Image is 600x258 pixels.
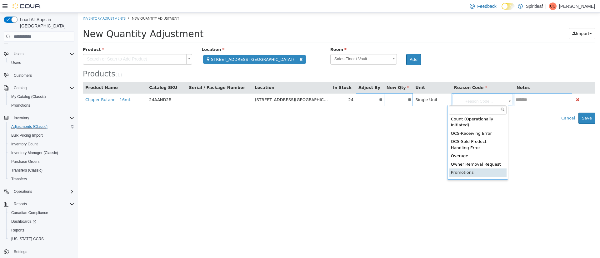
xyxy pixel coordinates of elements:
a: Adjustments (Classic) [9,123,50,130]
button: My Catalog (Classic) [6,92,77,101]
span: Transfers (Classic) [11,168,42,173]
button: Catalog [11,84,29,92]
button: Catalog [1,84,77,92]
img: Cova [12,3,41,9]
p: [PERSON_NAME] [559,2,595,10]
button: Users [6,58,77,67]
span: Users [14,51,23,56]
button: Operations [11,188,35,195]
span: Dashboards [11,219,36,224]
span: CG [550,2,556,10]
a: Transfers (Classic) [9,167,45,174]
a: My Catalog (Classic) [9,93,48,100]
span: Inventory Count [11,142,38,147]
div: OCS-Sold Product Handling Error [371,125,428,139]
button: Customers [1,71,77,80]
span: Customers [11,71,74,79]
span: Purchase Orders [11,159,40,164]
span: Reports [11,228,24,233]
span: Users [11,60,21,65]
span: Operations [14,189,32,194]
button: Operations [1,187,77,196]
div: Overage [371,139,428,148]
span: Inventory [11,114,74,122]
button: [US_STATE] CCRS [6,235,77,243]
span: Operations [11,188,74,195]
span: Adjustments (Classic) [9,123,74,130]
button: Purchase Orders [6,157,77,166]
button: Adjustments (Classic) [6,122,77,131]
a: Canadian Compliance [9,209,51,217]
span: Customers [14,73,32,78]
a: Promotions [9,102,33,109]
p: Spiritleaf [526,2,543,10]
span: Promotions [9,102,74,109]
span: Reports [11,200,74,208]
button: Inventory Manager (Classic) [6,148,77,157]
a: [US_STATE] CCRS [9,235,46,243]
div: Promotions [371,156,428,164]
span: Transfers [11,177,27,182]
span: Inventory Count [9,140,74,148]
span: Dashboards [9,218,74,225]
span: Purchase Orders [9,158,74,165]
button: Bulk Pricing Import [6,131,77,140]
a: Transfers [9,175,29,183]
span: Inventory Manager (Classic) [11,150,58,155]
span: Inventory Manager (Classic) [9,149,74,157]
input: Dark Mode [502,3,515,10]
span: Users [9,59,74,66]
a: Bulk Pricing Import [9,132,45,139]
span: Catalog [11,84,74,92]
button: Users [1,50,77,58]
span: Canadian Compliance [11,210,48,215]
a: Customers [11,72,34,79]
span: Transfers [9,175,74,183]
span: My Catalog (Classic) [11,94,46,99]
button: Reports [11,200,29,208]
button: Canadian Compliance [6,208,77,217]
button: Users [11,50,26,58]
a: Purchase Orders [9,158,42,165]
span: Inventory [14,115,29,120]
a: Dashboards [6,217,77,226]
span: Transfers (Classic) [9,167,74,174]
span: Promotions [11,103,30,108]
a: Users [9,59,23,66]
button: Transfers (Classic) [6,166,77,175]
span: Reports [9,226,74,234]
a: Dashboards [9,218,39,225]
div: Recall [371,164,428,173]
a: Reports [9,226,27,234]
span: Washington CCRS [9,235,74,243]
span: Canadian Compliance [9,209,74,217]
span: Users [11,50,74,58]
span: Feedback [477,3,496,9]
button: Promotions [6,101,77,110]
span: [US_STATE] CCRS [11,236,44,241]
span: Catalog [14,85,27,90]
button: Inventory [1,114,77,122]
span: Bulk Pricing Import [9,132,74,139]
div: Clayton G [549,2,557,10]
button: Inventory Count [6,140,77,148]
a: Inventory Count [9,140,40,148]
button: Inventory [11,114,32,122]
span: Load All Apps in [GEOGRAPHIC_DATA] [17,17,74,29]
span: Adjustments (Classic) [11,124,47,129]
button: Reports [6,226,77,235]
button: Transfers [6,175,77,183]
a: Inventory Manager (Classic) [9,149,61,157]
button: Settings [1,247,77,256]
a: Settings [11,248,30,256]
span: Bulk Pricing Import [11,133,43,138]
span: Settings [11,248,74,256]
p: | [545,2,547,10]
button: Reports [1,200,77,208]
div: Owner Removal Request [371,148,428,156]
span: Reports [14,202,27,207]
span: My Catalog (Classic) [9,93,74,100]
div: OCS-Receiving Error [371,117,428,125]
div: OCS-Physical Inventory Count (Operationally Initiated) [371,96,428,117]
